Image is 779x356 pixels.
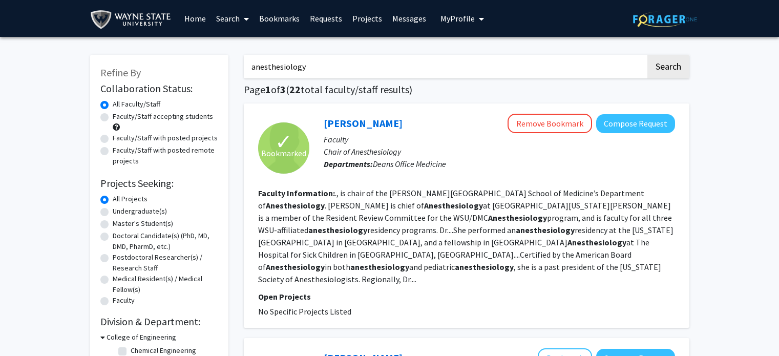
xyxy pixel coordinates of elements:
span: My Profile [440,13,475,24]
b: anesthesiology [455,262,514,272]
img: ForagerOne Logo [633,11,697,27]
h2: Division & Department: [100,316,218,328]
a: [PERSON_NAME] [324,117,403,130]
fg-read-more: ., is chair of the [PERSON_NAME][GEOGRAPHIC_DATA] School of Medicine’s Department of . [PERSON_NA... [258,188,673,284]
h1: Page of ( total faculty/staff results) [244,83,689,96]
label: Faculty/Staff accepting students [113,111,213,122]
b: Anesthesiology [266,262,325,272]
label: Postdoctoral Researcher(s) / Research Staff [113,252,218,274]
p: Open Projects [258,290,675,303]
label: Master's Student(s) [113,218,173,229]
a: Bookmarks [254,1,305,36]
label: All Projects [113,194,148,204]
label: All Faculty/Staff [113,99,160,110]
label: Faculty [113,295,135,306]
span: ✓ [275,137,292,147]
label: Faculty/Staff with posted remote projects [113,145,218,166]
h2: Collaboration Status: [100,82,218,95]
b: Anesthesiology [266,200,325,211]
label: Undergraduate(s) [113,206,167,217]
button: Remove Bookmark [508,114,592,133]
b: Departments: [324,159,373,169]
p: Faculty [324,133,675,145]
span: 3 [280,83,286,96]
p: Chair of Anesthesiology [324,145,675,158]
span: Deans Office Medicine [373,159,446,169]
img: Wayne State University Logo [90,8,176,31]
span: 1 [265,83,271,96]
label: Doctoral Candidate(s) (PhD, MD, DMD, PharmD, etc.) [113,231,218,252]
a: Requests [305,1,347,36]
b: anesthesiology [308,225,367,235]
label: Chemical Engineering [131,345,196,356]
b: anesthesiology [516,225,575,235]
span: Refine By [100,66,141,79]
input: Search Keywords [244,55,646,78]
h2: Projects Seeking: [100,177,218,190]
span: 22 [289,83,301,96]
span: No Specific Projects Listed [258,306,351,317]
iframe: Chat [8,310,44,348]
label: Faculty/Staff with posted projects [113,133,218,143]
button: Search [647,55,689,78]
a: Home [179,1,211,36]
h3: College of Engineering [107,332,176,343]
a: Messages [387,1,431,36]
label: Medical Resident(s) / Medical Fellow(s) [113,274,218,295]
b: anesthesiology [350,262,409,272]
b: Anesthesiology [488,213,547,223]
b: Faculty Information: [258,188,335,198]
a: Search [211,1,254,36]
b: Anesthesiology [424,200,483,211]
a: Projects [347,1,387,36]
span: Bookmarked [261,147,306,159]
button: Compose Request to Maria Zestos [596,114,675,133]
b: Anesthesiology [567,237,626,247]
